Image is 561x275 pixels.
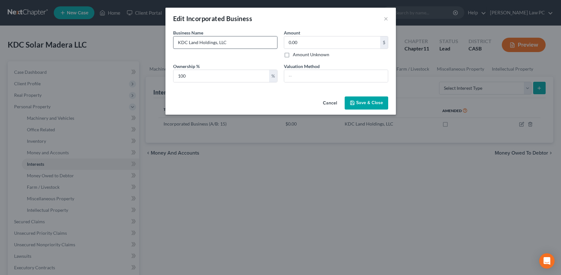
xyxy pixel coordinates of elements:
[380,36,388,49] div: $
[186,15,252,22] span: Incorporated Business
[173,36,277,49] input: Enter name...
[539,253,555,269] div: Open Intercom Messenger
[345,96,388,110] button: Save & Close
[173,30,203,35] span: Business Name
[356,100,383,106] span: Save & Close
[284,70,388,82] input: --
[269,70,277,82] div: %
[173,15,185,22] span: Edit
[284,63,320,70] label: Valuation Method
[284,29,300,36] label: Amount
[173,70,269,82] input: 0.00
[284,36,380,49] input: 0.00
[318,97,342,110] button: Cancel
[293,51,329,58] label: Amount Unknown
[173,63,200,70] label: Ownership %
[384,15,388,22] button: ×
